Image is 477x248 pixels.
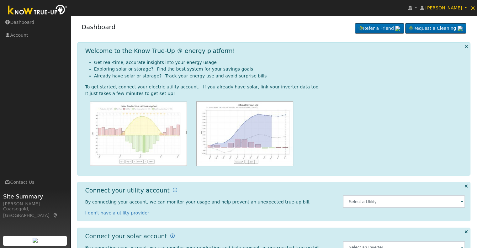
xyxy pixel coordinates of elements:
a: Request a Cleaning [405,23,466,34]
h1: Welcome to the Know True-Up ® energy platform! [85,47,235,55]
a: I don't have a utility provider [85,210,149,215]
a: Refer a Friend [355,23,404,34]
li: Get real-time, accurate insights into your energy usage [94,59,465,66]
a: Dashboard [82,23,116,31]
div: It just takes a few minutes to get set up! [85,90,465,97]
h1: Connect your utility account [85,187,170,194]
span: × [470,4,475,12]
h1: Connect your solar account [85,233,167,240]
img: Know True-Up [5,3,71,18]
span: [PERSON_NAME] [425,5,462,10]
a: Map [53,213,58,218]
img: retrieve [458,26,463,31]
input: Select a Utility [343,195,465,208]
div: To get started, connect your electric utility account. If you already have solar, link your inver... [85,84,465,90]
span: By connecting your account, we can monitor your usage and help prevent an unexpected true-up bill. [85,199,311,204]
img: retrieve [395,26,400,31]
li: Already have solar or storage? Track your energy use and avoid surprise bills [94,73,465,79]
li: Exploring solar or storage? Find the best system for your savings goals [94,66,465,72]
img: retrieve [33,238,38,243]
div: [PERSON_NAME] [3,201,67,207]
span: Site Summary [3,192,67,201]
div: Coarsegold, [GEOGRAPHIC_DATA] [3,206,67,219]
